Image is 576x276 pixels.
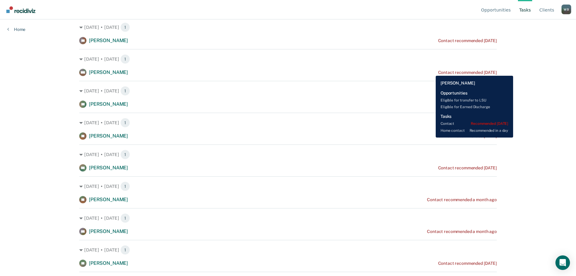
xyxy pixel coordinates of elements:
[438,261,497,266] div: Contact recommended [DATE]
[79,181,497,191] div: [DATE] • [DATE] 1
[438,38,497,43] div: Contact recommended [DATE]
[79,86,497,96] div: [DATE] • [DATE] 1
[89,101,128,107] span: [PERSON_NAME]
[120,86,130,96] span: 1
[79,150,497,159] div: [DATE] • [DATE] 1
[89,38,128,43] span: [PERSON_NAME]
[120,213,130,223] span: 1
[89,197,128,202] span: [PERSON_NAME]
[438,102,497,107] div: Contact recommended [DATE]
[79,245,497,255] div: [DATE] • [DATE] 1
[79,213,497,223] div: [DATE] • [DATE] 1
[89,69,128,75] span: [PERSON_NAME]
[7,27,25,32] a: Home
[120,181,130,191] span: 1
[120,118,130,128] span: 1
[120,245,130,255] span: 1
[438,70,497,75] div: Contact recommended [DATE]
[79,54,497,64] div: [DATE] • [DATE] 1
[427,197,497,202] div: Contact recommended a month ago
[89,133,128,139] span: [PERSON_NAME]
[6,6,35,13] img: Recidiviz
[555,255,570,270] div: Open Intercom Messenger
[89,228,128,234] span: [PERSON_NAME]
[89,165,128,171] span: [PERSON_NAME]
[561,5,571,14] button: Profile dropdown button
[79,22,497,32] div: [DATE] • [DATE] 1
[120,22,130,32] span: 1
[89,260,128,266] span: [PERSON_NAME]
[427,229,497,234] div: Contact recommended a month ago
[120,54,130,64] span: 1
[79,118,497,128] div: [DATE] • [DATE] 1
[438,134,497,139] div: Contact recommended [DATE]
[120,150,130,159] span: 1
[438,165,497,171] div: Contact recommended [DATE]
[561,5,571,14] div: W B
